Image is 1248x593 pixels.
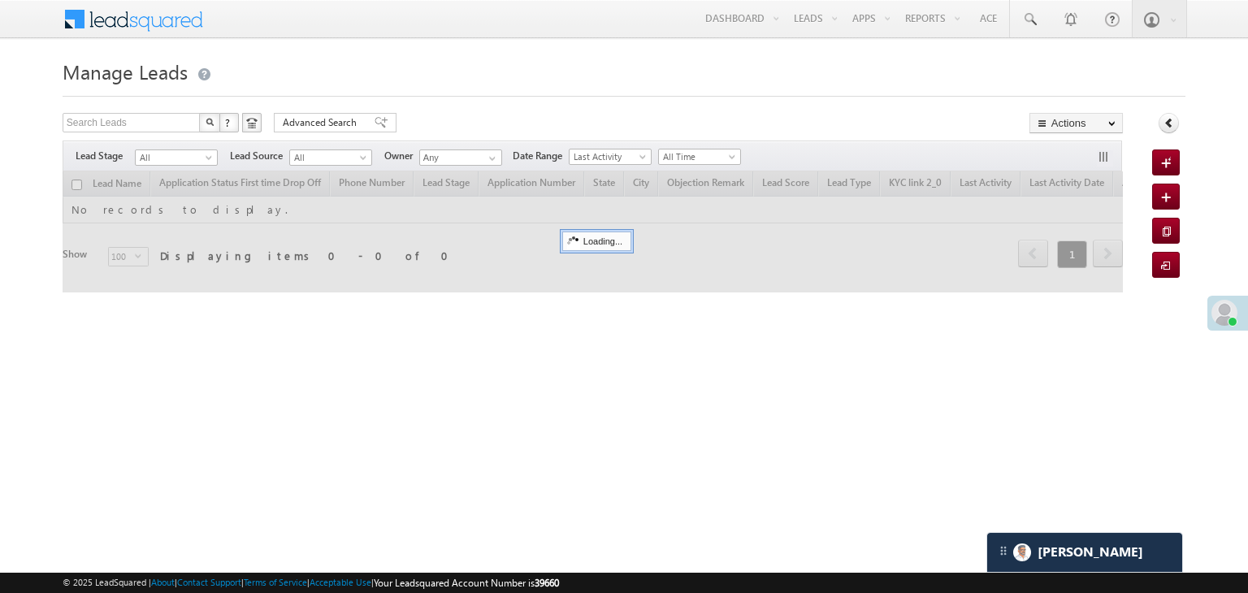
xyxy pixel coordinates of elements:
a: Show All Items [480,150,500,167]
span: Manage Leads [63,58,188,84]
span: Your Leadsquared Account Number is [374,577,559,589]
a: Last Activity [569,149,652,165]
span: All [136,150,213,165]
span: Date Range [513,149,569,163]
span: All [290,150,367,165]
span: Advanced Search [283,115,362,130]
span: Lead Stage [76,149,135,163]
span: Carter [1038,544,1143,560]
div: carter-dragCarter[PERSON_NAME] [986,532,1183,573]
a: All [135,149,218,166]
a: Terms of Service [244,577,307,587]
a: Acceptable Use [310,577,371,587]
span: © 2025 LeadSquared | | | | | [63,575,559,591]
a: About [151,577,175,587]
span: Owner [384,149,419,163]
span: Lead Source [230,149,289,163]
a: Contact Support [177,577,241,587]
img: carter-drag [997,544,1010,557]
a: All Time [658,149,741,165]
span: 39660 [535,577,559,589]
a: All [289,149,372,166]
img: Carter [1013,543,1031,561]
img: Search [206,118,214,126]
button: Actions [1029,113,1123,133]
div: Loading... [562,232,631,251]
span: All Time [659,149,736,164]
span: Last Activity [570,149,647,164]
button: ? [219,113,239,132]
input: Type to Search [419,149,502,166]
span: ? [225,115,232,129]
